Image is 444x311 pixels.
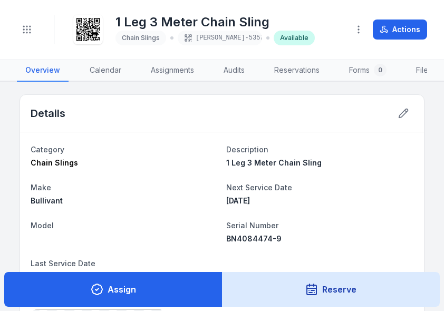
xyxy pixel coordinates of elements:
span: Chain Slings [31,158,78,167]
span: Last Service Date [31,259,95,268]
a: Calendar [81,60,130,82]
h1: 1 Leg 3 Meter Chain Sling [115,14,315,31]
span: Category [31,145,64,154]
a: Reservations [266,60,328,82]
a: Audits [215,60,253,82]
span: Make [31,183,51,192]
span: Next Service Date [226,183,292,192]
span: Chain Slings [122,34,160,42]
h2: Details [31,106,65,121]
span: Serial Number [226,221,278,230]
a: Assignments [142,60,202,82]
button: Toggle navigation [17,20,37,40]
span: 1 Leg 3 Meter Chain Sling [226,158,322,167]
span: [DATE] [226,196,250,205]
button: Actions [373,20,427,40]
span: Bullivant [31,196,63,205]
time: 01/09/2025, 12:00:00 am [226,196,250,205]
span: BN4084474-9 [226,234,282,243]
span: Model [31,221,54,230]
a: Overview [17,60,69,82]
div: [PERSON_NAME]-5357 [178,31,262,45]
button: Reserve [222,272,440,307]
span: Description [226,145,268,154]
button: Assign [4,272,223,307]
div: Available [274,31,315,45]
a: Forms0 [341,60,395,82]
div: 0 [374,64,387,76]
